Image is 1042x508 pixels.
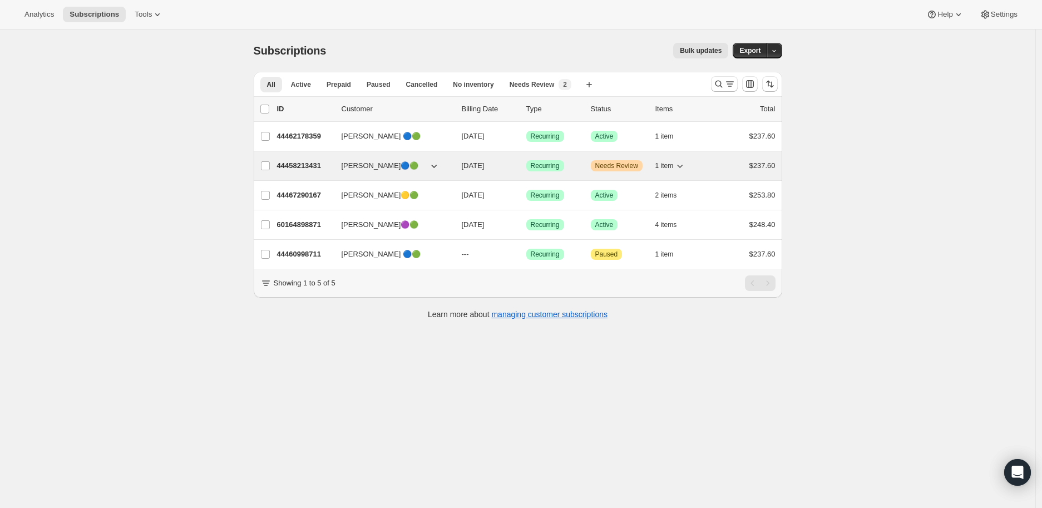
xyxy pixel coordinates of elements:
span: --- [462,250,469,258]
span: $253.80 [749,191,776,199]
button: Settings [973,7,1024,22]
span: [DATE] [462,191,485,199]
button: 4 items [655,217,689,233]
button: Export [733,43,767,58]
button: Subscriptions [63,7,126,22]
button: Customize table column order and visibility [742,76,758,92]
button: 1 item [655,158,686,174]
div: 60164898871[PERSON_NAME]🟣🟢[DATE]SuccessRecurringSuccessActive4 items$248.40 [277,217,776,233]
button: Create new view [580,77,598,92]
span: Export [739,46,760,55]
span: Subscriptions [70,10,119,19]
button: 1 item [655,129,686,144]
span: Needs Review [510,80,555,89]
span: [DATE] [462,161,485,170]
span: 4 items [655,220,677,229]
span: $237.60 [749,250,776,258]
span: Active [595,191,614,200]
button: Tools [128,7,170,22]
p: 44460998711 [277,249,333,260]
div: 44460998711[PERSON_NAME] 🔵🟢---SuccessRecurringAttentionPaused1 item$237.60 [277,246,776,262]
button: [PERSON_NAME]🟣🟢 [335,216,446,234]
button: Analytics [18,7,61,22]
div: IDCustomerBilling DateTypeStatusItemsTotal [277,103,776,115]
p: Showing 1 to 5 of 5 [274,278,335,289]
div: Type [526,103,582,115]
span: No inventory [453,80,493,89]
div: Items [655,103,711,115]
span: [PERSON_NAME]🔵🟢 [342,160,419,171]
span: Help [937,10,952,19]
span: Recurring [531,161,560,170]
span: Recurring [531,250,560,259]
span: Paused [367,80,391,89]
span: Active [595,220,614,229]
span: [PERSON_NAME] 🔵🟢 [342,131,421,142]
span: All [267,80,275,89]
span: Tools [135,10,152,19]
span: Subscriptions [254,45,327,57]
span: Cancelled [406,80,438,89]
button: Bulk updates [673,43,728,58]
p: 60164898871 [277,219,333,230]
span: [PERSON_NAME]🟡🟢 [342,190,419,201]
button: [PERSON_NAME]🟡🟢 [335,186,446,204]
span: Recurring [531,191,560,200]
span: Bulk updates [680,46,722,55]
p: Customer [342,103,453,115]
span: [PERSON_NAME] 🔵🟢 [342,249,421,260]
span: [PERSON_NAME]🟣🟢 [342,219,419,230]
span: Needs Review [595,161,638,170]
p: ID [277,103,333,115]
span: Recurring [531,132,560,141]
span: Prepaid [327,80,351,89]
button: [PERSON_NAME] 🔵🟢 [335,127,446,145]
button: Help [920,7,970,22]
p: Total [760,103,775,115]
button: Sort the results [762,76,778,92]
div: 44467290167[PERSON_NAME]🟡🟢[DATE]SuccessRecurringSuccessActive2 items$253.80 [277,188,776,203]
span: 1 item [655,132,674,141]
p: Status [591,103,646,115]
p: 44458213431 [277,160,333,171]
p: Learn more about [428,309,608,320]
span: Active [595,132,614,141]
button: 1 item [655,246,686,262]
div: 44462178359[PERSON_NAME] 🔵🟢[DATE]SuccessRecurringSuccessActive1 item$237.60 [277,129,776,144]
button: 2 items [655,188,689,203]
span: [DATE] [462,132,485,140]
span: [DATE] [462,220,485,229]
span: Analytics [24,10,54,19]
span: $248.40 [749,220,776,229]
span: 2 [563,80,567,89]
span: $237.60 [749,132,776,140]
p: 44467290167 [277,190,333,201]
button: Search and filter results [711,76,738,92]
span: 2 items [655,191,677,200]
p: 44462178359 [277,131,333,142]
span: $237.60 [749,161,776,170]
p: Billing Date [462,103,517,115]
span: Recurring [531,220,560,229]
button: [PERSON_NAME] 🔵🟢 [335,245,446,263]
a: managing customer subscriptions [491,310,608,319]
nav: Pagination [745,275,776,291]
span: Paused [595,250,618,259]
span: Settings [991,10,1018,19]
span: 1 item [655,250,674,259]
span: 1 item [655,161,674,170]
button: [PERSON_NAME]🔵🟢 [335,157,446,175]
div: Open Intercom Messenger [1004,459,1031,486]
div: 44458213431[PERSON_NAME]🔵🟢[DATE]SuccessRecurringWarningNeeds Review1 item$237.60 [277,158,776,174]
span: Active [291,80,311,89]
